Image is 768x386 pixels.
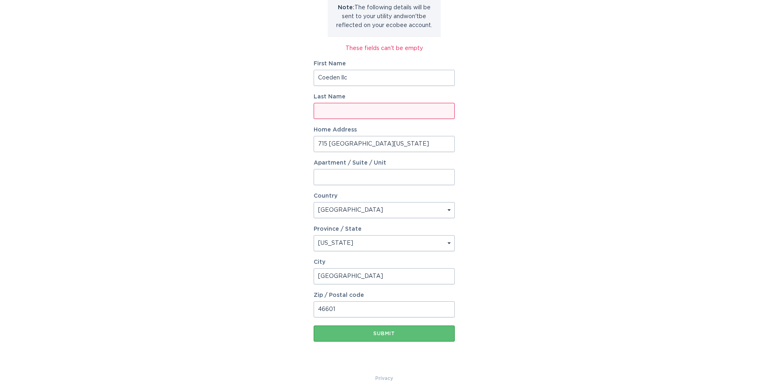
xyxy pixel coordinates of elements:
[375,374,393,383] a: Privacy Policy & Terms of Use
[314,292,455,298] label: Zip / Postal code
[314,226,362,232] label: Province / State
[318,331,451,336] div: Submit
[334,3,435,30] p: The following details will be sent to your utility and won't be reflected on your ecobee account.
[314,160,455,166] label: Apartment / Suite / Unit
[314,193,337,199] label: Country
[314,259,455,265] label: City
[314,325,455,342] button: Submit
[338,5,354,10] strong: Note:
[314,127,455,133] label: Home Address
[314,61,455,67] label: First Name
[314,94,455,100] label: Last Name
[314,44,455,53] div: These fields can't be empty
